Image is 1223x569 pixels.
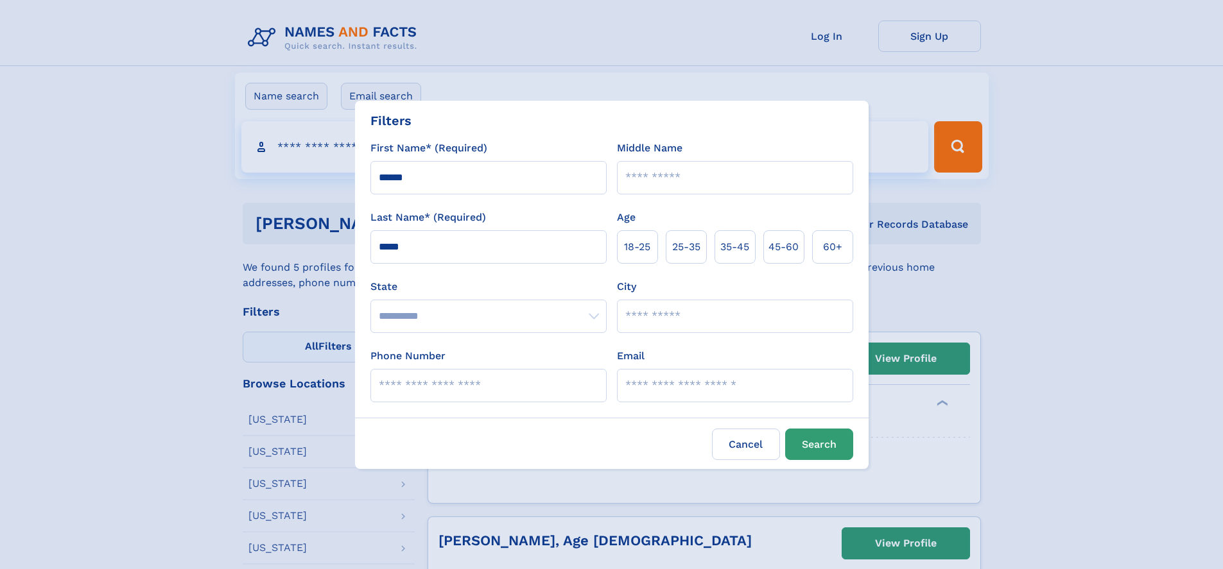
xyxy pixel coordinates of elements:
label: Age [617,210,636,225]
label: First Name* (Required) [370,140,487,156]
span: 60+ [823,239,842,255]
button: Search [785,429,853,460]
label: State [370,279,607,294]
label: Last Name* (Required) [370,210,486,225]
span: 45‑60 [768,239,799,255]
span: 35‑45 [720,239,749,255]
label: Cancel [712,429,780,460]
span: 25‑35 [672,239,700,255]
label: City [617,279,636,294]
div: Filters [370,111,412,130]
label: Email [617,348,645,364]
span: 18‑25 [624,239,650,255]
label: Middle Name [617,140,682,156]
label: Phone Number [370,348,446,364]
